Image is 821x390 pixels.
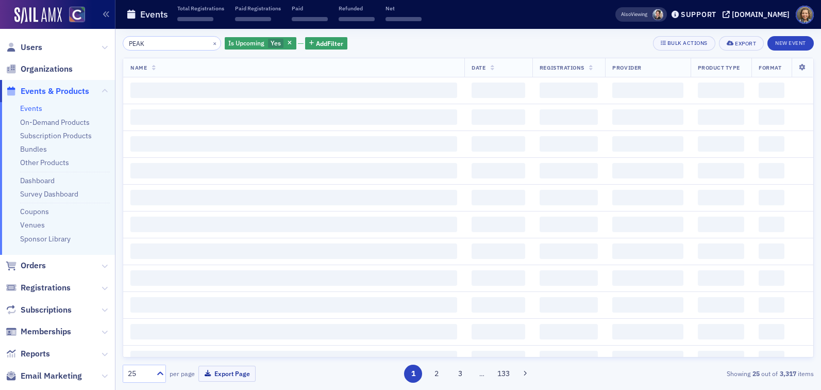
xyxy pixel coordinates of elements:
[130,297,457,313] span: ‌
[69,7,85,23] img: SailAMX
[759,83,784,98] span: ‌
[759,297,784,313] span: ‌
[612,64,641,71] span: Provider
[475,369,489,378] span: …
[21,42,42,53] span: Users
[198,366,256,382] button: Export Page
[698,217,744,232] span: ‌
[6,370,82,382] a: Email Marketing
[472,351,525,366] span: ‌
[759,351,784,366] span: ‌
[20,104,42,113] a: Events
[21,304,72,316] span: Subscriptions
[292,17,328,21] span: ‌
[428,365,446,383] button: 2
[20,131,92,140] a: Subscription Products
[210,38,220,47] button: ×
[778,369,798,378] strong: 3,317
[404,365,422,383] button: 1
[21,348,50,360] span: Reports
[451,365,469,383] button: 3
[21,370,82,382] span: Email Marketing
[235,5,281,12] p: Paid Registrations
[20,158,69,167] a: Other Products
[316,39,343,48] span: Add Filter
[759,190,784,205] span: ‌
[6,282,71,294] a: Registrations
[540,270,598,286] span: ‌
[698,83,744,98] span: ‌
[472,297,525,313] span: ‌
[6,260,46,271] a: Orders
[796,6,814,24] span: Profile
[21,282,71,294] span: Registrations
[612,83,683,98] span: ‌
[540,64,584,71] span: Registrations
[698,324,744,339] span: ‌
[130,163,457,178] span: ‌
[759,324,784,339] span: ‌
[621,11,647,18] span: Viewing
[698,64,740,71] span: Product Type
[130,109,457,125] span: ‌
[472,270,525,286] span: ‌
[612,351,683,366] span: ‌
[698,136,744,152] span: ‌
[540,243,598,259] span: ‌
[386,17,422,21] span: ‌
[612,270,683,286] span: ‌
[698,190,744,205] span: ‌
[170,369,195,378] label: per page
[698,243,744,259] span: ‌
[292,5,328,12] p: Paid
[339,5,375,12] p: Refunded
[759,270,784,286] span: ‌
[225,37,296,50] div: Yes
[6,63,73,75] a: Organizations
[14,7,62,24] img: SailAMX
[472,217,525,232] span: ‌
[540,83,598,98] span: ‌
[750,369,761,378] strong: 25
[6,86,89,97] a: Events & Products
[123,36,221,51] input: Search…
[591,369,814,378] div: Showing out of items
[130,190,457,205] span: ‌
[612,243,683,259] span: ‌
[6,326,71,337] a: Memberships
[612,136,683,152] span: ‌
[612,109,683,125] span: ‌
[698,351,744,366] span: ‌
[472,324,525,339] span: ‌
[20,176,55,185] a: Dashboard
[130,136,457,152] span: ‌
[735,41,756,46] div: Export
[140,8,168,21] h1: Events
[20,144,47,154] a: Bundles
[759,163,784,178] span: ‌
[540,136,598,152] span: ‌
[612,324,683,339] span: ‌
[20,118,90,127] a: On-Demand Products
[130,351,457,366] span: ‌
[21,86,89,97] span: Events & Products
[612,297,683,313] span: ‌
[759,217,784,232] span: ‌
[177,17,213,21] span: ‌
[130,324,457,339] span: ‌
[62,7,85,24] a: View Homepage
[759,136,784,152] span: ‌
[305,37,347,50] button: AddFilter
[472,190,525,205] span: ‌
[21,63,73,75] span: Organizations
[759,243,784,259] span: ‌
[6,348,50,360] a: Reports
[128,368,150,379] div: 25
[130,64,147,71] span: Name
[472,109,525,125] span: ‌
[472,243,525,259] span: ‌
[20,207,49,216] a: Coupons
[472,64,485,71] span: Date
[767,36,814,51] button: New Event
[667,40,708,46] div: Bulk Actions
